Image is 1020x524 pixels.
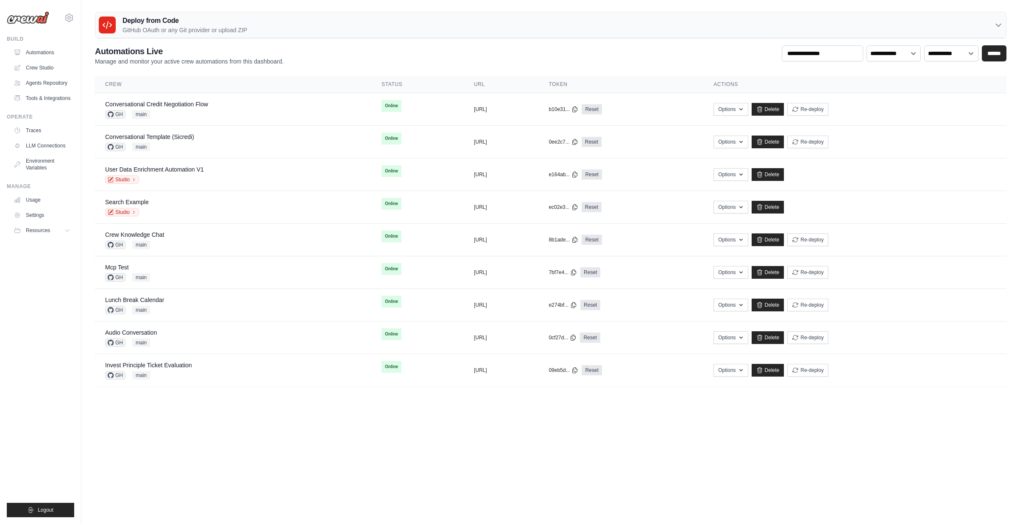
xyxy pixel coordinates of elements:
button: Options [713,168,748,181]
button: Options [713,233,748,246]
span: Logout [38,507,53,513]
div: Build [7,36,74,42]
span: GH [105,241,125,249]
span: main [132,273,150,282]
a: Lunch Break Calendar [105,297,164,303]
a: Crew Knowledge Chat [105,231,164,238]
button: Logout [7,503,74,517]
a: LLM Connections [10,139,74,152]
span: Online [382,133,401,144]
span: Online [382,328,401,340]
a: Crew Studio [10,61,74,75]
h3: Deploy from Code [123,16,247,26]
span: Resources [26,227,50,234]
span: main [132,241,150,249]
span: Online [382,198,401,210]
span: main [132,371,150,380]
button: Options [713,103,748,116]
a: Reset [582,104,602,114]
a: Reset [580,267,600,277]
button: 7bf7e4... [549,269,577,276]
th: Crew [95,76,371,93]
a: Reset [582,235,602,245]
span: Online [382,100,401,112]
button: e274bf... [549,302,577,308]
span: main [132,143,150,151]
button: ec02e3... [549,204,578,211]
a: Usage [10,193,74,207]
a: Delete [752,168,784,181]
a: Conversational Template (Sicredi) [105,133,194,140]
th: URL [464,76,538,93]
a: Search Example [105,199,149,205]
button: Options [713,299,748,311]
a: Delete [752,299,784,311]
th: Token [538,76,703,93]
a: Tools & Integrations [10,91,74,105]
button: Options [713,331,748,344]
button: Options [713,364,748,377]
span: GH [105,110,125,119]
a: Reset [580,300,600,310]
span: GH [105,371,125,380]
a: Reset [582,202,602,212]
button: Re-deploy [787,299,828,311]
button: Re-deploy [787,136,828,148]
button: Re-deploy [787,331,828,344]
a: Agents Repository [10,76,74,90]
a: Mcp Test [105,264,129,271]
div: Manage [7,183,74,190]
span: GH [105,306,125,314]
button: 0ee2c7... [549,139,578,145]
button: Options [713,136,748,148]
button: Re-deploy [787,233,828,246]
div: Operate [7,114,74,120]
h2: Automations Live [95,45,284,57]
a: Automations [10,46,74,59]
button: Re-deploy [787,266,828,279]
span: Online [382,165,401,177]
a: Audio Conversation [105,329,157,336]
button: 09eb5d... [549,367,578,374]
a: Reset [580,333,600,343]
button: Options [713,266,748,279]
a: Conversational Credit Negotiation Flow [105,101,208,108]
a: Traces [10,124,74,137]
button: 8b1ade... [549,236,578,243]
a: User Data Enrichment Automation V1 [105,166,204,173]
span: main [132,306,150,314]
a: Environment Variables [10,154,74,175]
button: Options [713,201,748,213]
button: b10e31... [549,106,578,113]
th: Actions [703,76,1006,93]
span: Online [382,263,401,275]
a: Delete [752,136,784,148]
a: Delete [752,331,784,344]
button: Re-deploy [787,364,828,377]
span: Online [382,296,401,308]
a: Studio [105,175,139,184]
span: GH [105,143,125,151]
p: GitHub OAuth or any Git provider or upload ZIP [123,26,247,34]
a: Invest Principle Ticket Evaluation [105,362,192,369]
a: Delete [752,233,784,246]
span: main [132,110,150,119]
a: Reset [582,365,602,375]
a: Reset [582,169,602,180]
button: Resources [10,224,74,237]
a: Delete [752,266,784,279]
img: Logo [7,11,49,24]
span: Online [382,361,401,373]
a: Delete [752,103,784,116]
button: e164ab... [549,171,578,178]
p: Manage and monitor your active crew automations from this dashboard. [95,57,284,66]
span: main [132,338,150,347]
a: Delete [752,201,784,213]
a: Settings [10,208,74,222]
button: 0cf27d... [549,334,577,341]
button: Re-deploy [787,103,828,116]
span: GH [105,273,125,282]
a: Delete [752,364,784,377]
th: Status [371,76,464,93]
span: GH [105,338,125,347]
